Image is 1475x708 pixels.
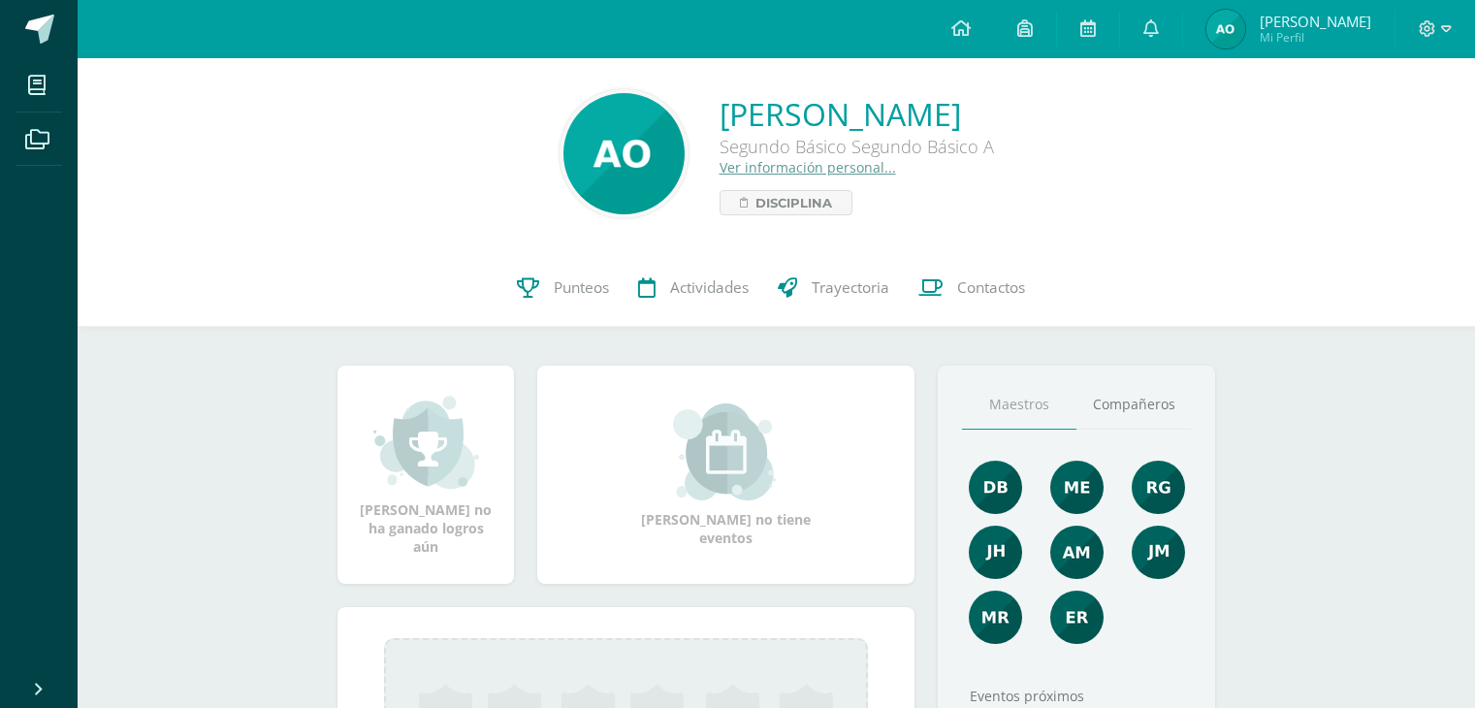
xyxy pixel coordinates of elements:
[373,394,479,491] img: achievement_small.png
[563,93,685,214] img: 4786ac4d2aad4c2e2983bd7222f8fd99.png
[812,277,889,298] span: Trayectoria
[1260,29,1371,46] span: Mi Perfil
[1132,526,1185,579] img: d63573055912b670afbd603c8ed2a4ef.png
[720,190,852,215] a: Disciplina
[720,158,896,177] a: Ver información personal...
[629,403,823,547] div: [PERSON_NAME] no tiene eventos
[720,93,994,135] a: [PERSON_NAME]
[755,191,832,214] span: Disciplina
[1050,526,1104,579] img: b7c5ef9c2366ee6e8e33a2b1ce8f818e.png
[1076,380,1191,430] a: Compañeros
[969,461,1022,514] img: 92e8b7530cfa383477e969a429d96048.png
[962,380,1076,430] a: Maestros
[969,526,1022,579] img: 3dbe72ed89aa2680497b9915784f2ba9.png
[1050,591,1104,644] img: 6ee8f939e44d4507d8a11da0a8fde545.png
[554,277,609,298] span: Punteos
[1260,12,1371,31] span: [PERSON_NAME]
[904,249,1040,327] a: Contactos
[720,135,994,158] div: Segundo Básico Segundo Básico A
[1050,461,1104,514] img: 65453557fab290cae8854fbf14c7a1d7.png
[962,687,1191,705] div: Eventos próximos
[969,591,1022,644] img: de7dd2f323d4d3ceecd6bfa9930379e0.png
[357,394,495,556] div: [PERSON_NAME] no ha ganado logros aún
[673,403,779,500] img: event_small.png
[957,277,1025,298] span: Contactos
[1206,10,1245,48] img: e74017cff23c5166767eb9fc4bf12120.png
[670,277,749,298] span: Actividades
[1132,461,1185,514] img: c8ce501b50aba4663d5e9c1ec6345694.png
[502,249,624,327] a: Punteos
[763,249,904,327] a: Trayectoria
[624,249,763,327] a: Actividades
